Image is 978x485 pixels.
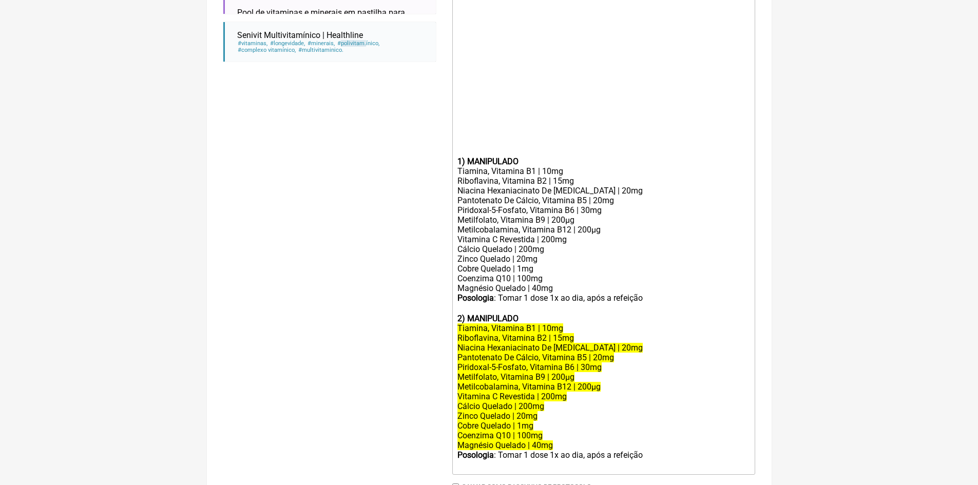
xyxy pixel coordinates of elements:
[337,40,380,47] span: ínico
[457,362,602,372] del: Piridoxal-5-Fosfato, Vitamina B6 | 30mg
[237,30,363,40] span: Senivit Multivitamínico | Healthline
[341,40,366,47] span: polivitam
[457,450,494,460] strong: Posologia
[457,225,749,235] div: Metilcobalamina, Vitamina B12 | 200µg
[457,411,538,421] del: Zinco Quelado | 20mg
[457,176,749,186] div: Riboflavina, Vitamina B2 | 15mg
[457,392,567,401] del: Vitamina C Revestida | 200mg
[270,40,305,47] span: longevidade
[307,40,335,47] span: minerais
[457,274,749,283] div: Coenzima Q10 | 100mg
[298,47,344,53] span: multivitaminico
[457,372,574,382] del: Metilfolato, Vitamina B9 | 200µg
[457,244,749,254] div: Cálcio Quelado | 200mg
[457,401,544,411] del: Cálcio Quelado | 200mg
[457,382,601,392] del: Metilcobalamina, Vitamina B12 | 200µg
[237,47,296,53] span: complexo vitamínico
[457,431,543,440] del: Coenzima Q10 | 100mg
[457,215,749,225] div: Metilfolato, Vitamina B9 | 200µg
[457,333,574,343] del: Riboflavina, Vitamina B2 | 15mg
[457,343,643,353] del: Niacina Hexaniacinato De [MEDICAL_DATA] | 20mg
[457,166,749,176] div: Tiamina, Vitamina B1 | 10mg
[457,314,519,323] strong: 2) MANIPULADO
[457,196,749,205] div: Pantotenato De Cálcio, Vitamina B5 | 20mg
[457,264,749,274] div: Cobre Quelado | 1mg
[457,450,749,471] div: : Tomar 1 dose 1x ao dia, após a refeição ㅤ
[457,254,749,264] div: Zinco Quelado | 20mg
[457,283,749,293] div: Magnésio Quelado | 40mg
[237,8,428,27] span: Pool de vitaminas e minerais em pastilha para bariátricos
[457,235,749,244] div: Vitamina C Revestida | 200mg
[457,440,553,450] del: Magnésio Quelado | 40mg
[457,353,614,362] del: Pantotenato De Cálcio, Vitamina B5 | 20mg
[457,293,749,314] div: : Tomar 1 dose 1x ao dia, após a refeição ㅤ
[457,205,749,215] div: Piridoxal-5-Fosfato, Vitamina B6 | 30mg
[237,40,268,47] span: vitaminas
[457,421,533,431] del: Cobre Quelado | 1mg
[457,186,749,196] div: Niacina Hexaniacinato De [MEDICAL_DATA] | 20mg
[457,323,563,333] del: Tiamina, Vitamina B1 | 10mg
[457,293,494,303] strong: Posologia
[457,157,519,166] strong: 1) MANIPULADO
